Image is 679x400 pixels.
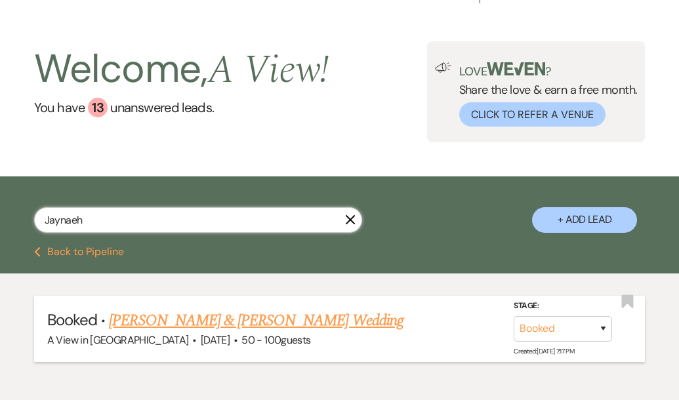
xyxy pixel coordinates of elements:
img: weven-logo-green.svg [487,62,545,75]
span: 50 - 100 guests [241,333,310,347]
button: Back to Pipeline [34,247,124,257]
div: 13 [88,98,108,117]
span: Created: [DATE] 7:17 PM [514,347,574,355]
a: You have 13 unanswered leads. [34,98,329,117]
a: [PERSON_NAME] & [PERSON_NAME] Wedding [109,309,403,332]
img: loud-speaker-illustration.svg [435,62,451,73]
button: + Add Lead [532,207,637,233]
p: Love ? [459,62,638,77]
h2: Welcome, [34,41,329,98]
span: Booked [47,310,97,330]
label: Stage: [514,299,612,313]
span: A View ! [208,40,329,100]
span: [DATE] [201,333,230,347]
button: Click to Refer a Venue [459,102,606,127]
input: Search by name, event date, email address or phone number [34,207,362,233]
span: A View in [GEOGRAPHIC_DATA] [47,333,189,347]
div: Share the love & earn a free month. [451,62,638,127]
